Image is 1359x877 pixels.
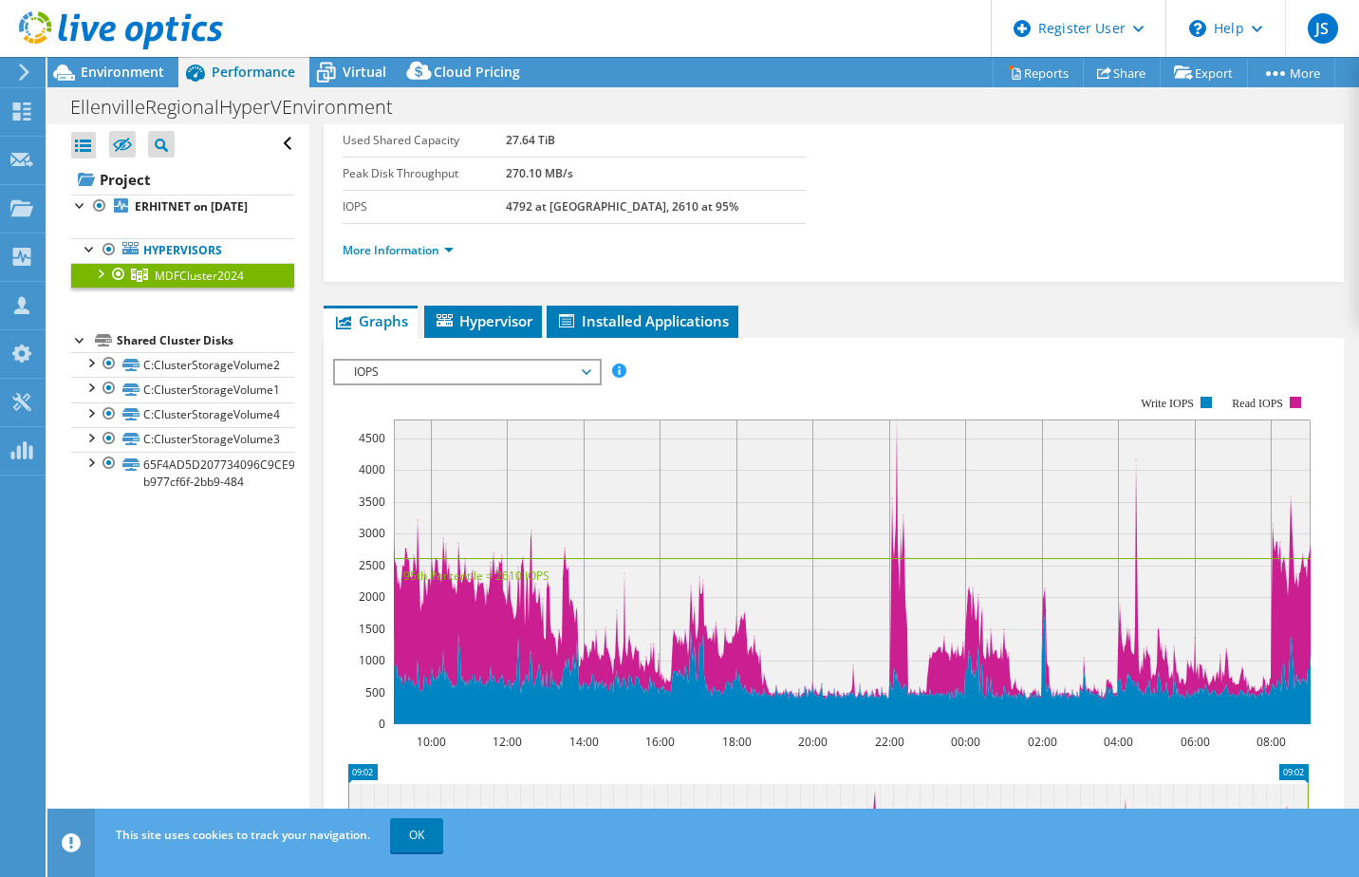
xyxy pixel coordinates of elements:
[556,311,729,330] span: Installed Applications
[1028,734,1057,750] text: 02:00
[798,734,828,750] text: 20:00
[71,164,294,195] a: Project
[493,734,522,750] text: 12:00
[359,652,385,668] text: 1000
[1160,58,1248,87] a: Export
[116,827,370,843] span: This site uses cookies to track your navigation.
[506,132,555,148] b: 27.64 TiB
[1189,20,1206,37] svg: \n
[71,263,294,288] a: MDFCluster2024
[344,361,588,383] span: IOPS
[71,427,294,452] a: C:ClusterStorageVolume3
[403,568,549,584] text: 95th Percentile = 2610 IOPS
[343,63,386,81] span: Virtual
[1233,397,1284,410] text: Read IOPS
[359,494,385,510] text: 3500
[1308,13,1338,44] span: JS
[993,58,1084,87] a: Reports
[359,588,385,605] text: 2000
[71,352,294,377] a: C:ClusterStorageVolume2
[1257,734,1286,750] text: 08:00
[71,402,294,427] a: C:ClusterStorageVolume4
[71,452,294,494] a: 65F4AD5D207734096C9CE900AB0DFAA1-b977cf6f-2bb9-484
[379,716,385,732] text: 0
[506,165,573,181] b: 270.10 MB/s
[135,198,248,215] b: ERHITNET on [DATE]
[365,684,385,700] text: 500
[359,461,385,477] text: 4000
[343,197,505,216] label: IOPS
[417,734,446,750] text: 10:00
[951,734,980,750] text: 00:00
[434,311,532,330] span: Hypervisor
[155,268,244,284] span: MDFCluster2024
[506,198,738,215] b: 4792 at [GEOGRAPHIC_DATA], 2610 at 95%
[212,63,295,81] span: Performance
[1181,734,1210,750] text: 06:00
[343,164,505,183] label: Peak Disk Throughput
[343,131,505,150] label: Used Shared Capacity
[1104,734,1133,750] text: 04:00
[1083,58,1161,87] a: Share
[875,734,904,750] text: 22:00
[434,63,520,81] span: Cloud Pricing
[71,195,294,219] a: ERHITNET on [DATE]
[390,818,443,852] a: OK
[81,63,164,81] span: Environment
[722,734,752,750] text: 18:00
[359,525,385,541] text: 3000
[1142,397,1195,410] text: Write IOPS
[569,734,599,750] text: 14:00
[71,377,294,401] a: C:ClusterStorageVolume1
[71,238,294,263] a: Hypervisors
[645,734,675,750] text: 16:00
[333,311,408,330] span: Graphs
[343,242,454,258] a: More Information
[359,430,385,446] text: 4500
[359,557,385,573] text: 2500
[359,621,385,637] text: 1500
[117,329,294,352] div: Shared Cluster Disks
[62,97,422,118] h1: EllenvilleRegionalHyperVEnvironment
[1247,58,1335,87] a: More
